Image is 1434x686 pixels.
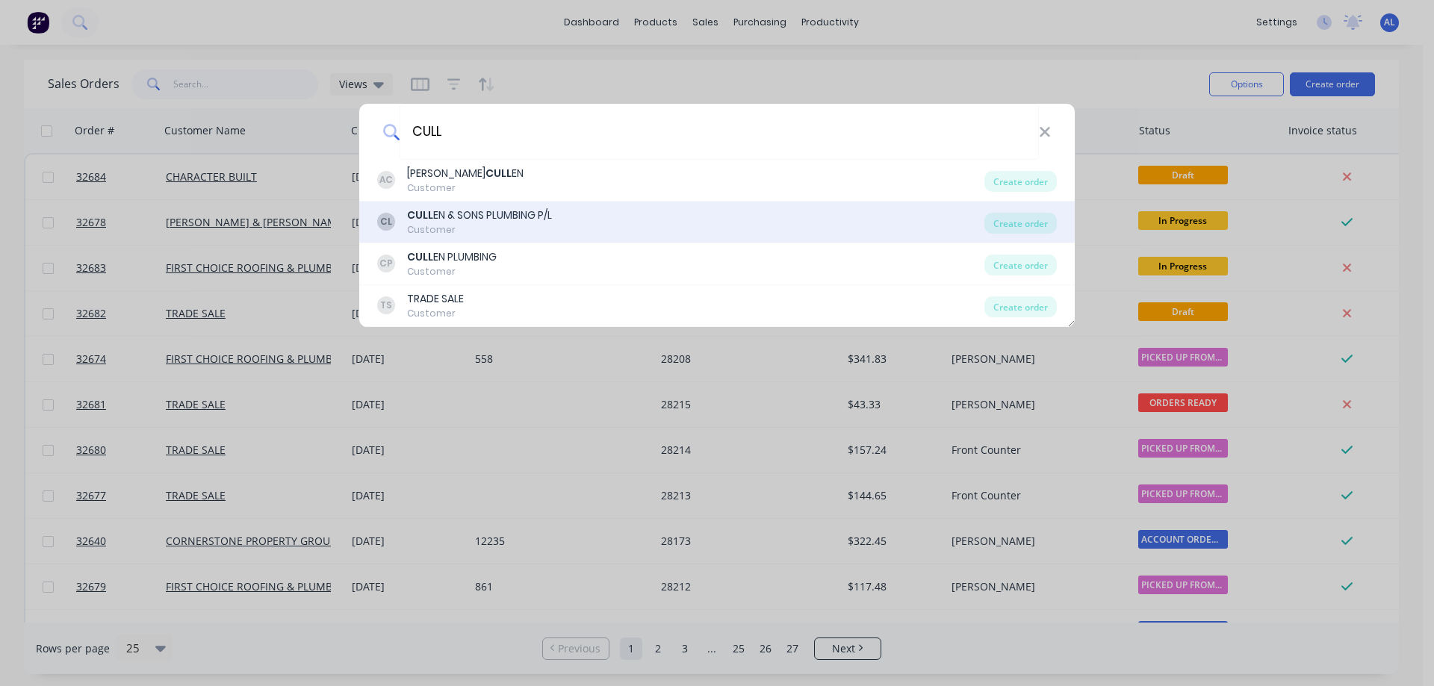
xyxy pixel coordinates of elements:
div: Create order [984,171,1057,192]
b: CULL [407,208,433,222]
div: Customer [407,223,552,237]
div: CL [377,213,395,231]
div: EN & SONS PLUMBING P/L [407,208,552,223]
div: EN PLUMBING [407,249,497,265]
b: CULL [485,166,512,181]
div: Customer [407,265,497,278]
div: [PERSON_NAME] EN [407,166,524,181]
div: Create order [984,213,1057,234]
b: CULL [407,249,433,264]
div: AC [377,171,395,189]
div: Customer [407,181,524,195]
div: TRADE SALE [407,291,464,307]
input: Enter a customer name to create a new order... [400,104,1039,160]
div: Create order [984,255,1057,275]
div: Customer [407,307,464,320]
div: Create order [984,296,1057,317]
div: CP [377,255,395,272]
div: TS [377,296,395,314]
